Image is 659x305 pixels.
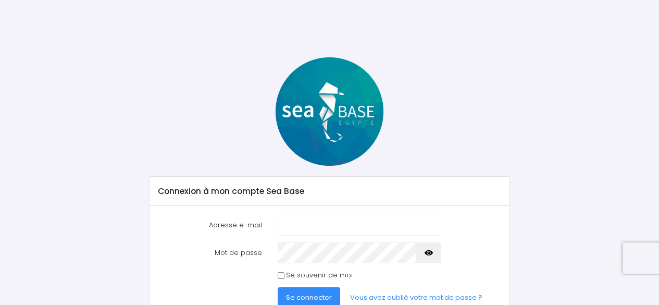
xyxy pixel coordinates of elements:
span: Se connecter [286,292,332,302]
label: Adresse e-mail [150,215,270,236]
div: Connexion à mon compte Sea Base [150,177,509,206]
label: Se souvenir de moi [286,270,353,280]
label: Mot de passe [150,242,270,263]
